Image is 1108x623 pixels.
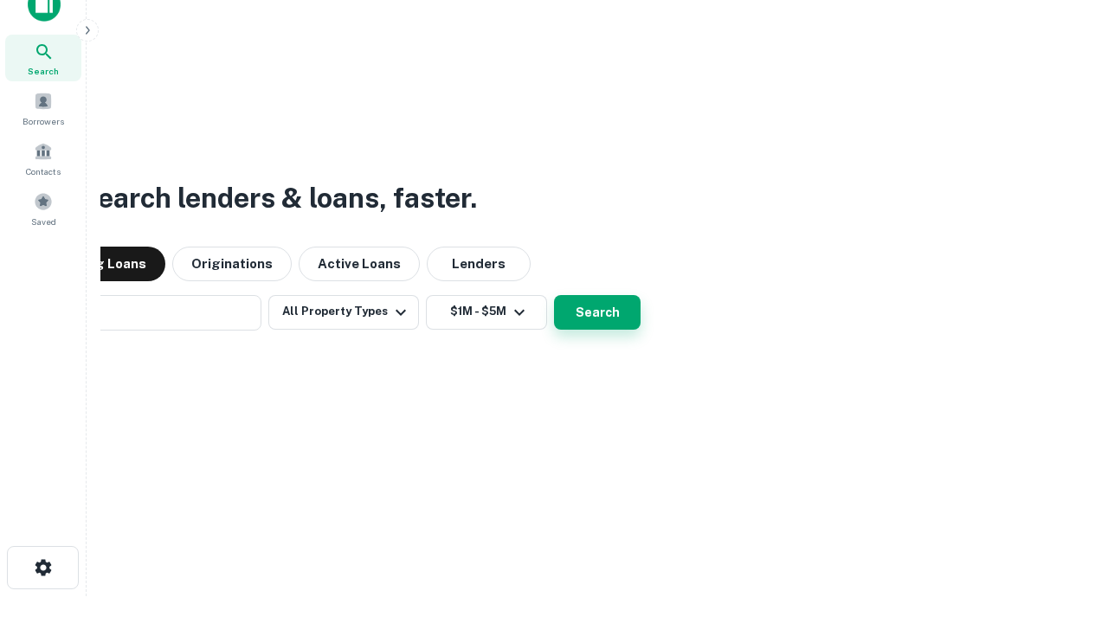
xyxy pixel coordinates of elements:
[299,247,420,281] button: Active Loans
[31,215,56,228] span: Saved
[26,164,61,178] span: Contacts
[1021,485,1108,568] iframe: Chat Widget
[426,295,547,330] button: $1M - $5M
[5,35,81,81] a: Search
[79,177,477,219] h3: Search lenders & loans, faster.
[23,114,64,128] span: Borrowers
[5,85,81,132] a: Borrowers
[172,247,292,281] button: Originations
[5,185,81,232] a: Saved
[5,135,81,182] a: Contacts
[28,64,59,78] span: Search
[427,247,531,281] button: Lenders
[554,295,641,330] button: Search
[268,295,419,330] button: All Property Types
